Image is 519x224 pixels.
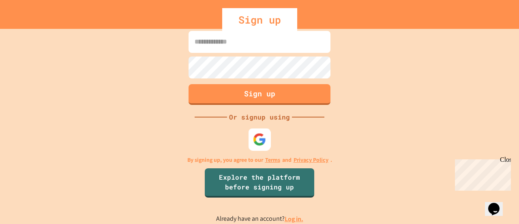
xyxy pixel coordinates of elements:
p: Already have an account? [216,214,303,224]
div: Sign up [222,8,297,32]
p: By signing up, you agree to our and . [187,156,332,164]
div: Or signup using [227,112,292,122]
a: Log in. [285,215,303,223]
button: Sign up [189,84,330,105]
img: google-icon.svg [253,133,266,146]
a: Explore the platform before signing up [205,168,314,198]
a: Terms [265,156,280,164]
a: Privacy Policy [294,156,328,164]
iframe: chat widget [452,156,511,191]
iframe: chat widget [485,191,511,216]
div: Chat with us now!Close [3,3,56,52]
